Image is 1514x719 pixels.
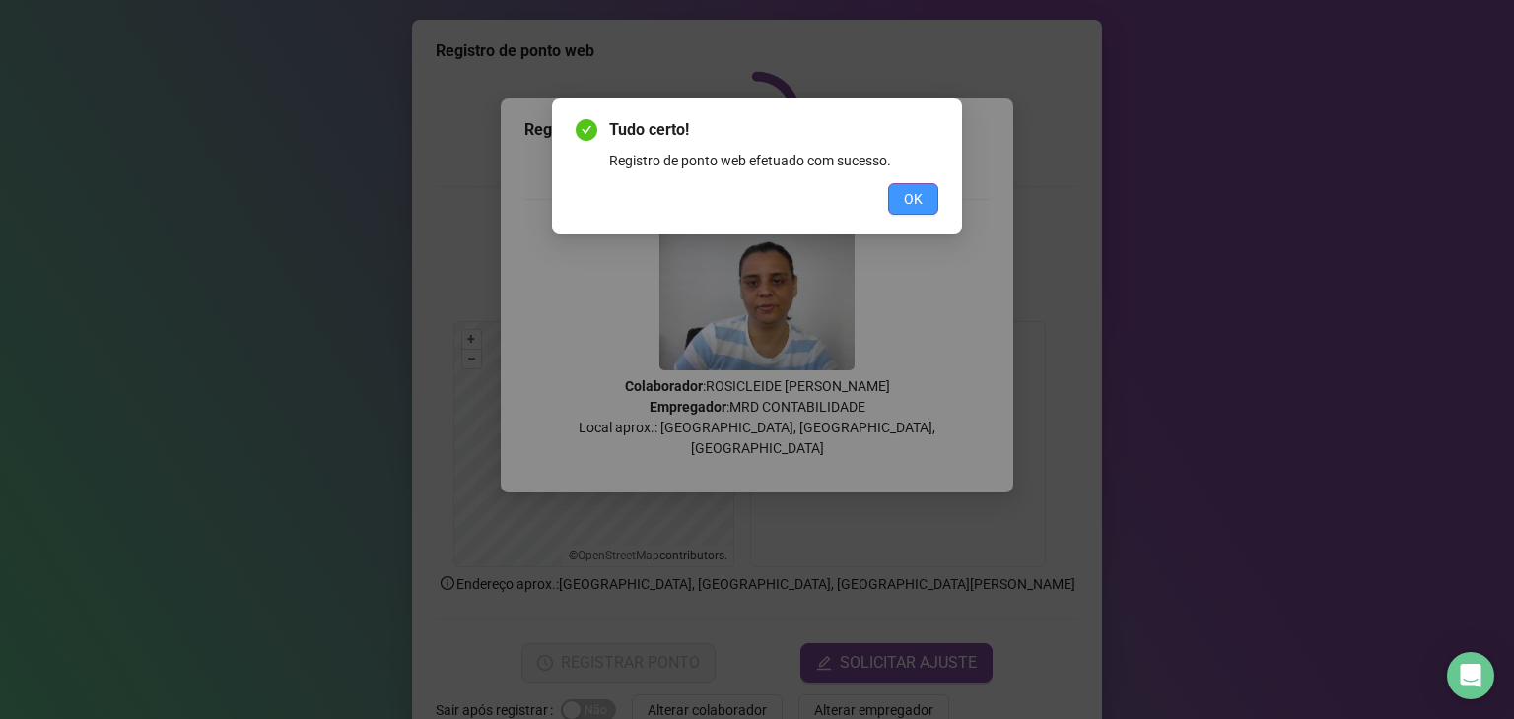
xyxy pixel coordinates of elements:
[1447,652,1494,699] div: Open Intercom Messenger
[888,183,938,215] button: OK
[609,150,938,171] div: Registro de ponto web efetuado com sucesso.
[904,188,923,210] span: OK
[609,118,938,142] span: Tudo certo!
[576,119,597,141] span: check-circle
